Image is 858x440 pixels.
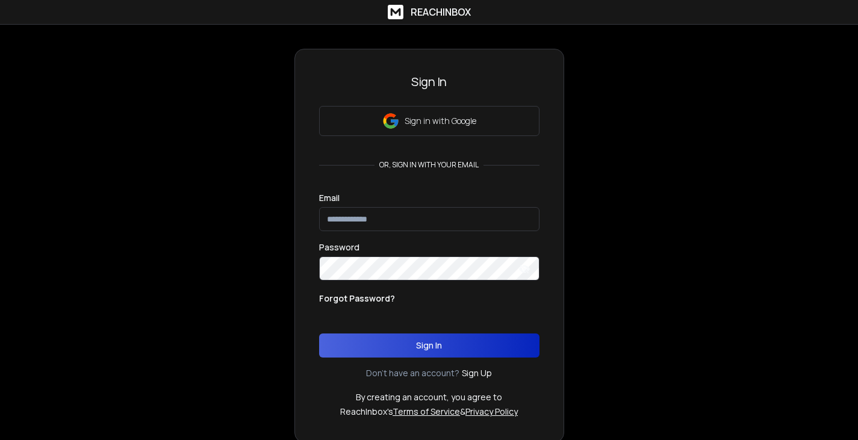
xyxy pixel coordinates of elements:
button: Sign In [319,333,539,358]
p: Don't have an account? [366,367,459,379]
a: Sign Up [462,367,492,379]
p: Sign in with Google [405,115,476,127]
a: ReachInbox [388,5,471,19]
h1: ReachInbox [411,5,471,19]
a: Privacy Policy [465,406,518,417]
h3: Sign In [319,73,539,90]
label: Password [319,243,359,252]
p: By creating an account, you agree to [356,391,502,403]
button: Sign in with Google [319,106,539,136]
p: ReachInbox's & [340,406,518,418]
a: Terms of Service [393,406,460,417]
p: or, sign in with your email [375,160,483,170]
p: Forgot Password? [319,293,395,305]
label: Email [319,194,340,202]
